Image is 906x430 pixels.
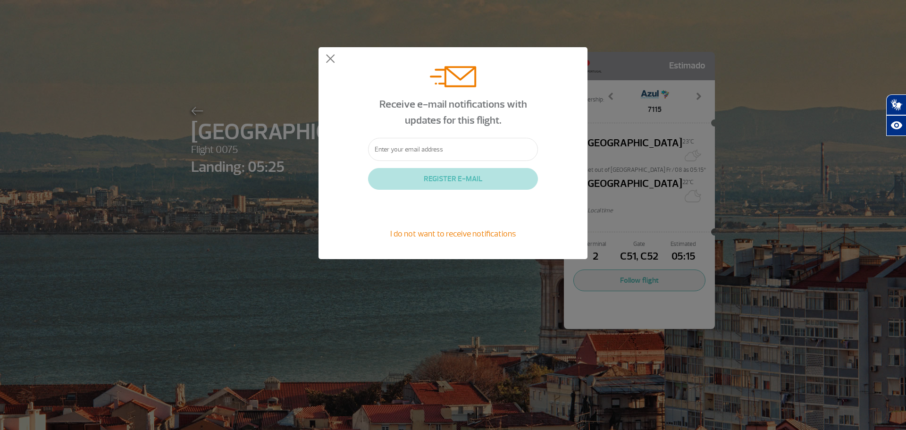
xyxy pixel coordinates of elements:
[368,168,538,190] button: REGISTER E-MAIL
[886,115,906,136] button: Abrir recursos assistivos.
[886,94,906,136] div: Plugin de acessibilidade da Hand Talk.
[390,228,516,239] span: I do not want to receive notifications
[368,138,538,161] input: Enter your email address
[886,94,906,115] button: Abrir tradutor de língua de sinais.
[379,98,527,127] span: Receive e-mail notifications with updates for this flight.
